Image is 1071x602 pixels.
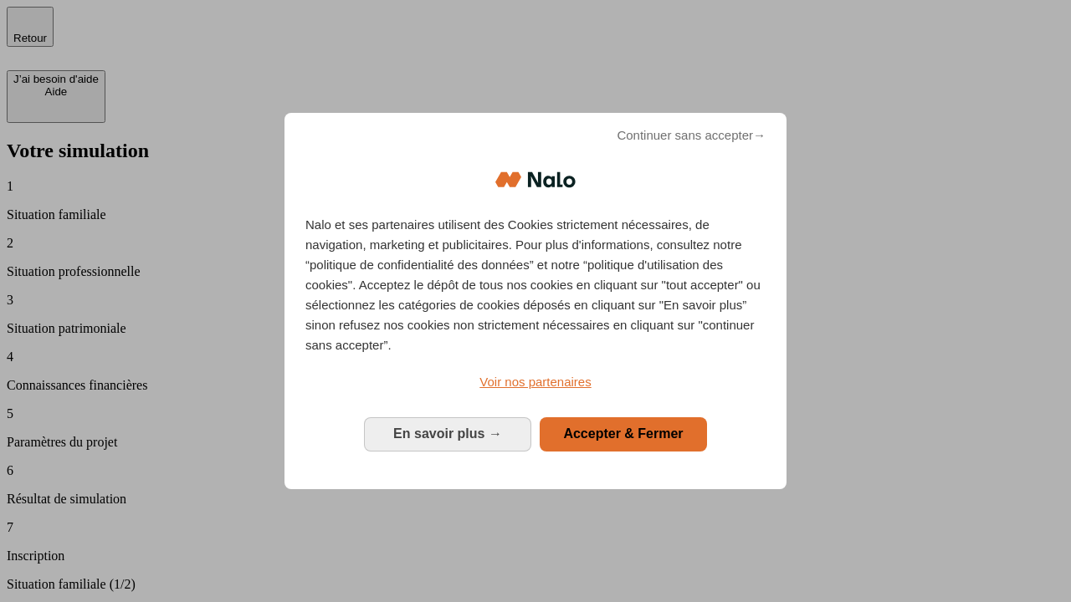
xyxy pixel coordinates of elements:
[393,426,502,441] span: En savoir plus →
[305,215,766,355] p: Nalo et ses partenaires utilisent des Cookies strictement nécessaires, de navigation, marketing e...
[305,372,766,392] a: Voir nos partenaires
[540,417,707,451] button: Accepter & Fermer: Accepter notre traitement des données et fermer
[495,155,576,205] img: Logo
[563,426,683,441] span: Accepter & Fermer
[364,417,531,451] button: En savoir plus: Configurer vos consentements
[284,113,787,488] div: Bienvenue chez Nalo Gestion du consentement
[479,375,591,389] span: Voir nos partenaires
[617,125,766,145] span: Continuer sans accepter→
